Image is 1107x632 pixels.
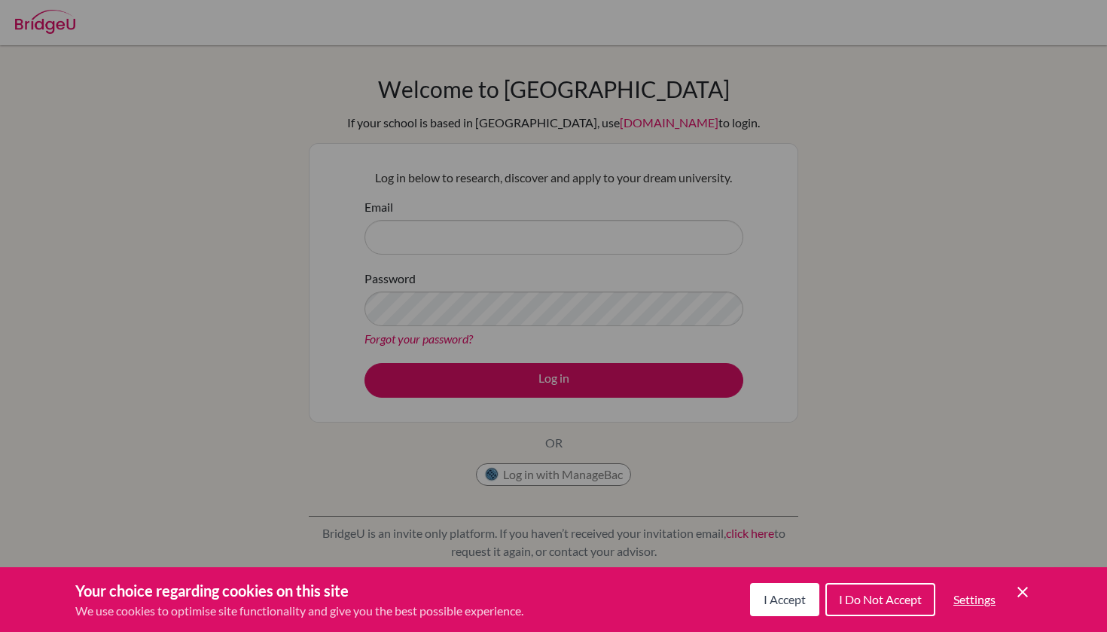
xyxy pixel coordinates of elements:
[75,602,523,620] p: We use cookies to optimise site functionality and give you the best possible experience.
[764,592,806,606] span: I Accept
[825,583,935,616] button: I Do Not Accept
[941,585,1008,615] button: Settings
[750,583,819,616] button: I Accept
[1014,583,1032,601] button: Save and close
[75,579,523,602] h3: Your choice regarding cookies on this site
[839,592,922,606] span: I Do Not Accept
[953,592,996,606] span: Settings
